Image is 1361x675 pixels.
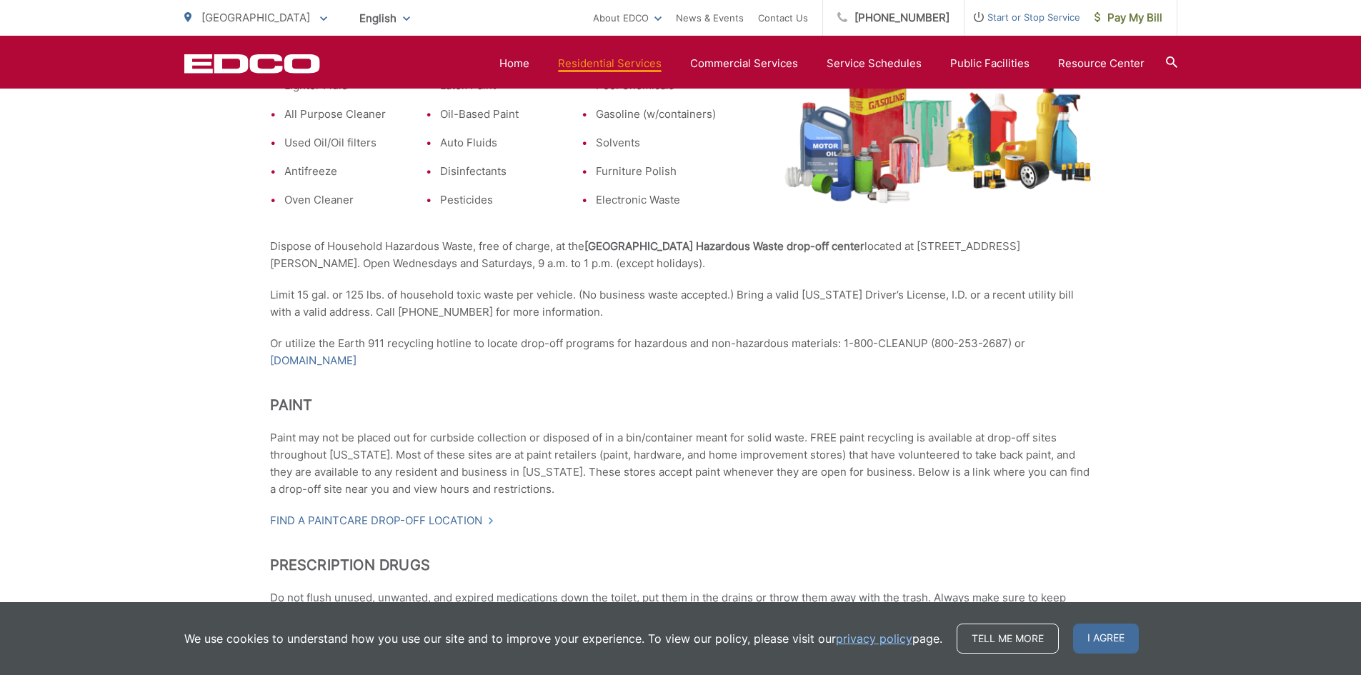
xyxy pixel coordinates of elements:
[440,106,560,123] li: Oil-Based Paint
[596,134,716,151] li: Solvents
[270,589,1092,641] p: Do not flush unused, unwanted, and expired medications down the toilet, put them in the drains or...
[1073,624,1139,654] span: I agree
[596,163,716,180] li: Furniture Polish
[784,70,1092,204] img: Pile of leftover household hazardous waste
[827,55,922,72] a: Service Schedules
[184,54,320,74] a: EDCD logo. Return to the homepage.
[558,55,662,72] a: Residential Services
[596,191,716,209] li: Electronic Waste
[284,106,404,123] li: All Purpose Cleaner
[270,238,1092,272] p: Dispose of Household Hazardous Waste, free of charge, at the located at [STREET_ADDRESS][PERSON_N...
[836,630,912,647] a: privacy policy
[440,163,560,180] li: Disinfectants
[270,352,357,369] a: [DOMAIN_NAME]
[1058,55,1145,72] a: Resource Center
[584,239,864,253] strong: [GEOGRAPHIC_DATA] Hazardous Waste drop-off center
[270,396,1092,414] h2: Paint
[201,11,310,24] span: [GEOGRAPHIC_DATA]
[270,335,1092,369] p: Or utilize the Earth 911 recycling hotline to locate drop-off programs for hazardous and non-haza...
[284,134,404,151] li: Used Oil/Oil filters
[950,55,1030,72] a: Public Facilities
[270,512,494,529] a: Find a PaintCare drop-off location
[758,9,808,26] a: Contact Us
[440,191,560,209] li: Pesticides
[596,106,716,123] li: Gasoline (w/containers)
[270,429,1092,498] p: Paint may not be placed out for curbside collection or disposed of in a bin/container meant for s...
[957,624,1059,654] a: Tell me more
[1095,9,1162,26] span: Pay My Bill
[499,55,529,72] a: Home
[676,9,744,26] a: News & Events
[284,163,404,180] li: Antifreeze
[284,191,404,209] li: Oven Cleaner
[593,9,662,26] a: About EDCO
[440,134,560,151] li: Auto Fluids
[270,556,1092,574] h2: Prescription Drugs
[690,55,798,72] a: Commercial Services
[349,6,421,31] span: English
[270,286,1092,321] p: Limit 15 gal. or 125 lbs. of household toxic waste per vehicle. (No business waste accepted.) Bri...
[184,630,942,647] p: We use cookies to understand how you use our site and to improve your experience. To view our pol...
